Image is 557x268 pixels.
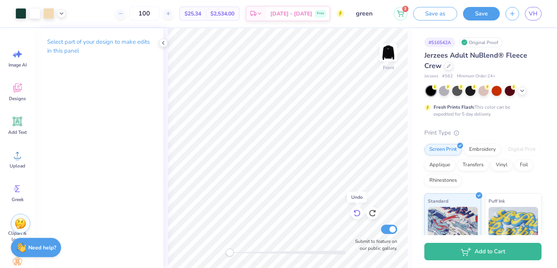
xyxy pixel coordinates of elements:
[434,104,529,118] div: This color can be expedited for 5 day delivery.
[442,73,453,80] span: # 562
[525,7,542,20] a: VH
[8,129,27,135] span: Add Text
[12,196,24,203] span: Greek
[424,175,462,186] div: Rhinestones
[489,197,505,205] span: Puff Ink
[270,10,312,18] span: [DATE] - [DATE]
[424,128,542,137] div: Print Type
[381,45,396,60] img: Front
[458,159,489,171] div: Transfers
[47,38,151,55] p: Select part of your design to make edits in this panel
[424,243,542,260] button: Add to Cart
[489,207,538,246] img: Puff Ink
[529,9,538,18] span: VH
[424,144,462,155] div: Screen Print
[515,159,533,171] div: Foil
[383,64,394,71] div: Front
[503,144,541,155] div: Digital Print
[463,7,500,20] button: Save
[428,207,478,246] img: Standard
[413,7,457,20] button: Save as
[428,197,448,205] span: Standard
[424,38,455,47] div: # 516542A
[347,192,367,203] div: Undo
[5,230,30,242] span: Clipart & logos
[129,7,159,20] input: – –
[226,249,234,256] div: Accessibility label
[459,38,502,47] div: Original Proof
[434,104,475,110] strong: Fresh Prints Flash:
[424,159,455,171] div: Applique
[28,244,56,251] strong: Need help?
[9,96,26,102] span: Designs
[185,10,201,18] span: $25.34
[350,6,388,21] input: Untitled Design
[424,73,438,80] span: Jerzees
[402,6,408,12] span: 3
[464,144,501,155] div: Embroidery
[351,238,397,252] label: Submit to feature on our public gallery.
[210,10,234,18] span: $2,534.00
[10,163,25,169] span: Upload
[9,62,27,68] span: Image AI
[424,51,527,70] span: Jerzees Adult NuBlend® Fleece Crew
[394,7,407,20] button: 3
[317,11,324,16] span: Free
[491,159,513,171] div: Vinyl
[457,73,495,80] span: Minimum Order: 24 +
